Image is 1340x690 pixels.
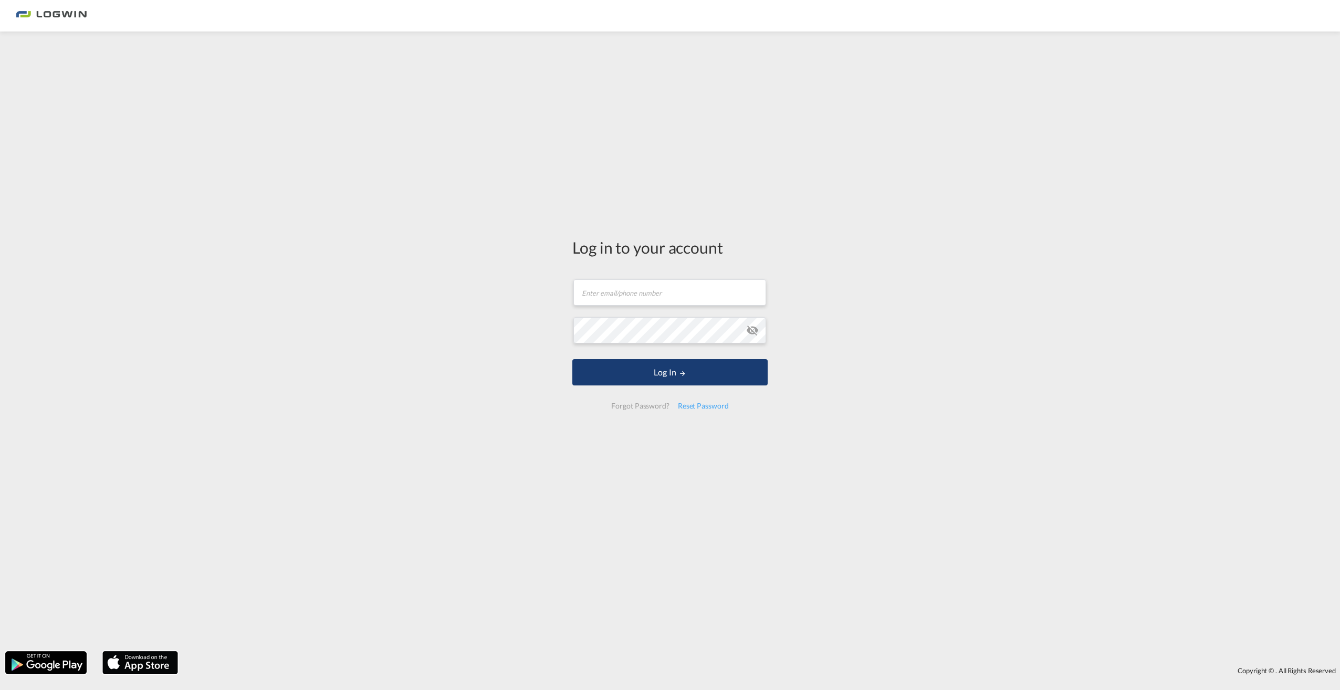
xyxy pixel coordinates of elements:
div: Forgot Password? [607,396,673,415]
img: apple.png [101,650,179,675]
md-icon: icon-eye-off [746,324,759,337]
div: Copyright © . All Rights Reserved [183,662,1340,679]
img: 2761ae10d95411efa20a1f5e0282d2d7.png [16,4,87,28]
div: Log in to your account [572,236,768,258]
img: google.png [4,650,88,675]
button: LOGIN [572,359,768,385]
input: Enter email/phone number [573,279,766,306]
div: Reset Password [674,396,733,415]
